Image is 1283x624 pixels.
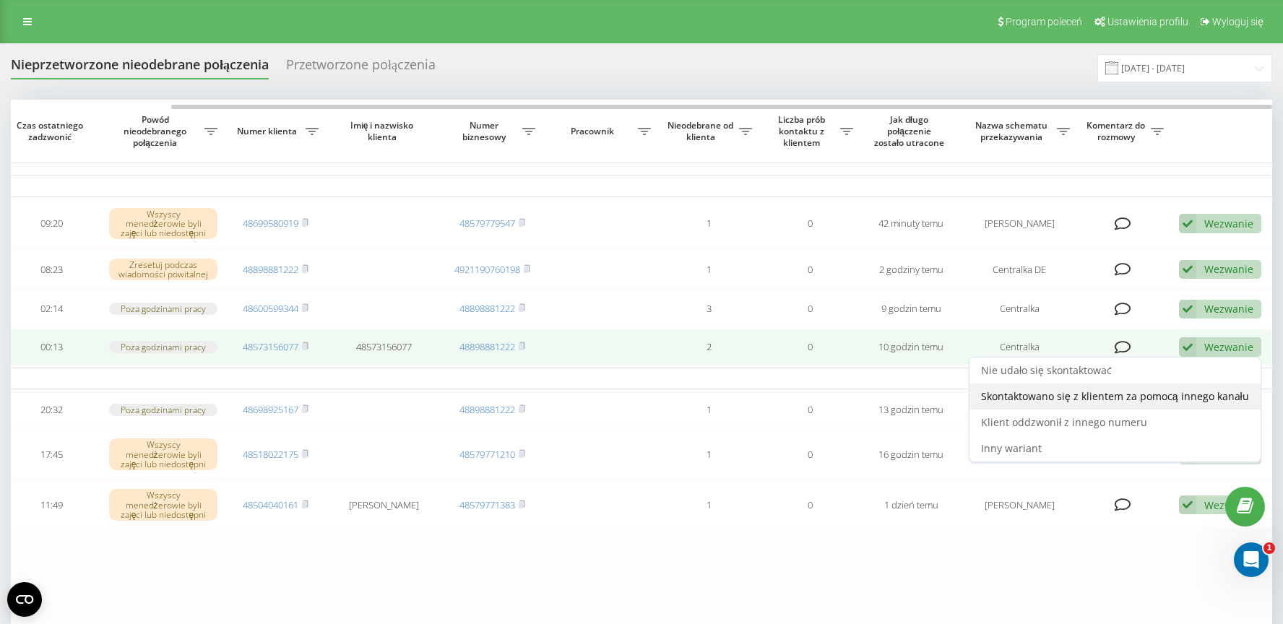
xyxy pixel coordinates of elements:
[962,291,1077,326] td: Centralka
[1204,217,1253,230] div: Wezwanie
[872,114,950,148] span: Jak długo połączenie zostało utracone
[759,430,860,478] td: 0
[1107,16,1188,27] span: Ustawienia profilu
[759,200,860,248] td: 0
[759,291,860,326] td: 0
[658,392,759,428] td: 1
[1084,120,1151,142] span: Komentarz do rozmowy
[459,448,515,461] a: 48579771210
[860,392,962,428] td: 13 godzin temu
[981,441,1042,455] span: Inny wariant
[109,303,217,315] div: Poza godzinami pracy
[109,438,217,470] div: Wszyscy menedżerowie byli zajęci lub niedostępni
[459,403,515,416] a: 48898881222
[109,259,217,280] div: Zresetuj podczas wiadomości powitalnej
[286,57,436,79] div: Przetworzone połączenia
[1204,340,1253,354] div: Wezwanie
[962,430,1077,478] td: [PERSON_NAME]
[962,481,1077,529] td: [PERSON_NAME]
[1,200,102,248] td: 09:20
[658,291,759,326] td: 3
[11,57,269,79] div: Nieprzetworzone nieodebrane połączenia
[759,329,860,365] td: 0
[109,489,217,521] div: Wszyscy menedżerowie byli zajęci lub niedostępni
[962,392,1077,428] td: Centralka
[1,392,102,428] td: 20:32
[860,251,962,289] td: 2 godziny temu
[12,120,90,142] span: Czas ostatniego zadzwonić
[449,120,522,142] span: Numer biznesowy
[665,120,739,142] span: Nieodebrane od klienta
[109,404,217,416] div: Poza godzinami pracy
[962,200,1077,248] td: [PERSON_NAME]
[1,481,102,529] td: 11:49
[658,329,759,365] td: 2
[454,263,520,276] a: 4921190760198
[860,329,962,365] td: 10 godzin temu
[658,251,759,289] td: 1
[860,200,962,248] td: 42 minuty temu
[243,498,298,511] a: 48504040161
[1,291,102,326] td: 02:14
[1204,262,1253,276] div: Wezwanie
[860,430,962,478] td: 16 godzin temu
[1263,542,1275,554] span: 1
[981,415,1147,429] span: Klient oddzwonił z innego numeru
[550,126,638,137] span: Pracownik
[1204,498,1253,512] div: Wezwanie
[981,363,1112,377] span: Nie udało się skontaktować
[860,481,962,529] td: 1 dzień temu
[759,251,860,289] td: 0
[109,341,217,353] div: Poza godzinami pracy
[1212,16,1263,27] span: Wyloguj się
[326,481,441,529] td: [PERSON_NAME]
[109,208,217,240] div: Wszyscy menedżerowie byli zajęci lub niedostępni
[658,430,759,478] td: 1
[1,430,102,478] td: 17:45
[658,200,759,248] td: 1
[981,389,1249,403] span: Skontaktowano się z klientem za pomocą innego kanału
[243,340,298,353] a: 48573156077
[969,120,1057,142] span: Nazwa schematu przekazywania
[243,217,298,230] a: 48699580919
[109,114,204,148] span: Powód nieodebranego połączenia
[1204,302,1253,316] div: Wezwanie
[962,329,1077,365] td: Centralka
[459,217,515,230] a: 48579779547
[962,251,1077,289] td: Centralka DE
[243,302,298,315] a: 48600599344
[459,302,515,315] a: 48898881222
[759,481,860,529] td: 0
[860,291,962,326] td: 9 godzin temu
[326,329,441,365] td: 48573156077
[459,498,515,511] a: 48579771383
[759,392,860,428] td: 0
[1234,542,1269,577] iframe: Intercom live chat
[1,329,102,365] td: 00:13
[1006,16,1082,27] span: Program poleceń
[243,448,298,461] a: 48518022175
[459,340,515,353] a: 48898881222
[232,126,306,137] span: Numer klienta
[243,403,298,416] a: 48698925167
[338,120,429,142] span: Imię i nazwisko klienta
[658,481,759,529] td: 1
[1,251,102,289] td: 08:23
[766,114,840,148] span: Liczba prób kontaktu z klientem
[243,263,298,276] a: 48898881222
[7,582,42,617] button: Open CMP widget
